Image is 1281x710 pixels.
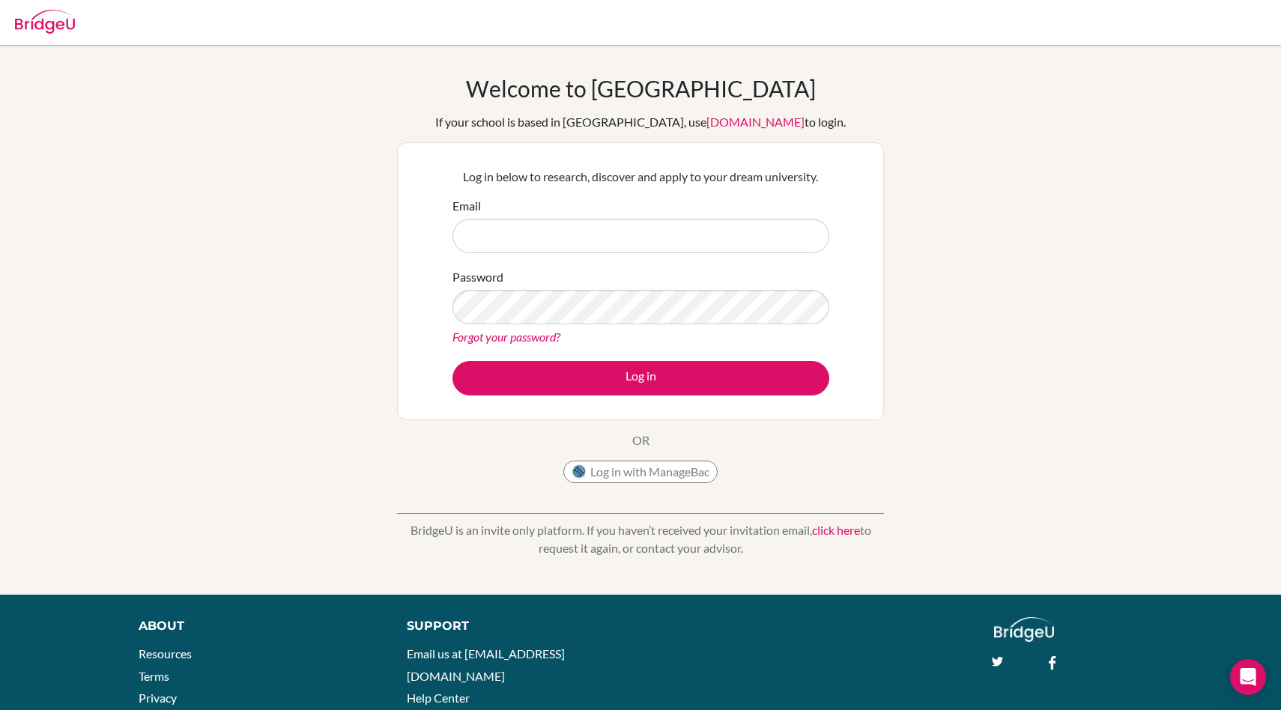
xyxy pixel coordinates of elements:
[407,646,565,683] a: Email us at [EMAIL_ADDRESS][DOMAIN_NAME]
[139,617,373,635] div: About
[139,669,169,683] a: Terms
[632,431,649,449] p: OR
[452,361,829,395] button: Log in
[139,646,192,661] a: Resources
[812,523,860,537] a: click here
[397,521,884,557] p: BridgeU is an invite only platform. If you haven’t received your invitation email, to request it ...
[994,617,1055,642] img: logo_white@2x-f4f0deed5e89b7ecb1c2cc34c3e3d731f90f0f143d5ea2071677605dd97b5244.png
[435,113,846,131] div: If your school is based in [GEOGRAPHIC_DATA], use to login.
[452,330,560,344] a: Forgot your password?
[452,168,829,186] p: Log in below to research, discover and apply to your dream university.
[706,115,805,129] a: [DOMAIN_NAME]
[139,691,177,705] a: Privacy
[407,617,624,635] div: Support
[466,75,816,102] h1: Welcome to [GEOGRAPHIC_DATA]
[563,461,718,483] button: Log in with ManageBac
[407,691,470,705] a: Help Center
[452,197,481,215] label: Email
[1230,659,1266,695] div: Open Intercom Messenger
[15,10,75,34] img: Bridge-U
[452,268,503,286] label: Password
